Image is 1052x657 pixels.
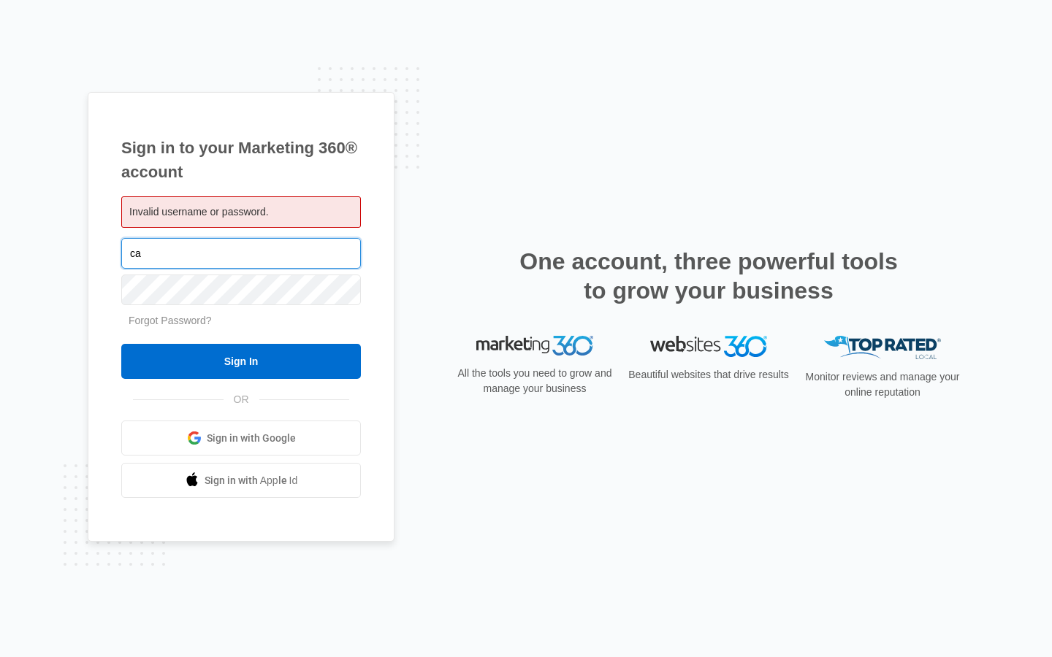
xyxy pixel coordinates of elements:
[224,392,259,407] span: OR
[121,344,361,379] input: Sign In
[129,315,212,326] a: Forgot Password?
[205,473,298,488] span: Sign in with Apple Id
[207,431,296,446] span: Sign in with Google
[129,206,269,218] span: Invalid username or password.
[121,420,361,456] a: Sign in with Google
[121,238,361,269] input: Email
[801,369,964,400] p: Monitor reviews and manage your online reputation
[476,336,593,356] img: Marketing 360
[121,463,361,498] a: Sign in with Apple Id
[650,336,767,357] img: Websites 360
[627,367,790,383] p: Beautiful websites that drive results
[121,136,361,184] h1: Sign in to your Marketing 360® account
[453,366,617,396] p: All the tools you need to grow and manage your business
[824,336,941,360] img: Top Rated Local
[515,247,902,305] h2: One account, three powerful tools to grow your business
